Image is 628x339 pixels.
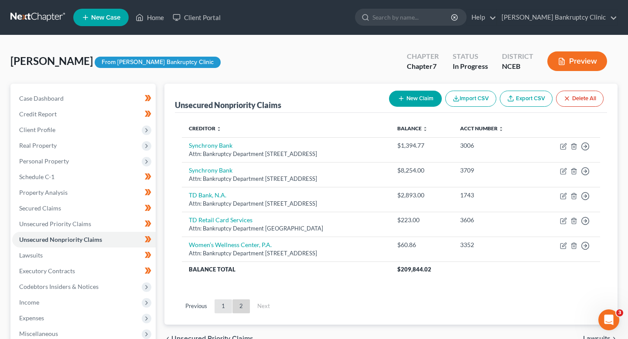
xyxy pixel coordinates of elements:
[460,166,527,175] div: 3709
[502,61,533,71] div: NCEB
[460,216,527,224] div: 3606
[19,314,44,322] span: Expenses
[95,57,221,68] div: From [PERSON_NAME] Bankruptcy Clinic
[453,51,488,61] div: Status
[175,100,281,110] div: Unsecured Nonpriority Claims
[19,251,43,259] span: Lawsuits
[397,191,446,200] div: $2,893.00
[168,10,225,25] a: Client Portal
[19,142,57,149] span: Real Property
[12,200,156,216] a: Secured Claims
[12,263,156,279] a: Executory Contracts
[91,14,120,21] span: New Case
[460,141,527,150] div: 3006
[10,54,93,67] span: [PERSON_NAME]
[12,216,156,232] a: Unsecured Priority Claims
[397,166,446,175] div: $8,254.00
[19,157,69,165] span: Personal Property
[232,299,250,313] a: 2
[616,309,623,316] span: 3
[467,10,496,25] a: Help
[12,247,156,263] a: Lawsuits
[189,142,232,149] a: Synchrony Bank
[372,9,452,25] input: Search by name...
[498,126,504,132] i: unfold_more
[19,204,61,212] span: Secured Claims
[12,185,156,200] a: Property Analysis
[397,141,446,150] div: $1,394.77
[189,191,226,199] a: TD Bank, N.A.
[189,150,383,158] div: Attn: Bankruptcy Department [STREET_ADDRESS]
[407,51,439,61] div: Chapter
[178,299,214,313] a: Previous
[12,232,156,247] a: Unsecured Nonpriority Claims
[12,91,156,106] a: Case Dashboard
[556,91,604,107] button: Delete All
[189,200,383,208] div: Attn: Bankruptcy Department [STREET_ADDRESS]
[547,51,607,71] button: Preview
[19,267,75,275] span: Executory Contracts
[407,61,439,71] div: Chapter
[19,126,55,133] span: Client Profile
[131,10,168,25] a: Home
[189,175,383,183] div: Attn: Bankruptcy Department [STREET_ADDRESS]
[182,261,390,277] th: Balance Total
[189,216,253,224] a: TD Retail Card Services
[189,249,383,258] div: Attn: Bankruptcy Department [STREET_ADDRESS]
[460,241,527,249] div: 3352
[189,125,222,132] a: Creditor unfold_more
[423,126,428,132] i: unfold_more
[19,236,102,243] span: Unsecured Nonpriority Claims
[19,220,91,227] span: Unsecured Priority Claims
[500,91,553,107] a: Export CSV
[19,330,58,337] span: Miscellaneous
[497,10,617,25] a: [PERSON_NAME] Bankruptcy Clinic
[19,298,39,306] span: Income
[502,51,533,61] div: District
[19,110,57,118] span: Credit Report
[215,299,232,313] a: 1
[445,91,496,107] button: Import CSV
[189,224,383,233] div: Attn: Bankruptcy Department [GEOGRAPHIC_DATA]
[389,91,442,107] button: New Claim
[460,125,504,132] a: Acct Number unfold_more
[460,191,527,200] div: 1743
[453,61,488,71] div: In Progress
[397,266,431,273] span: $209,844.02
[19,173,55,180] span: Schedule C-1
[12,169,156,185] a: Schedule C-1
[19,95,64,102] span: Case Dashboard
[216,126,222,132] i: unfold_more
[397,216,446,224] div: $223.00
[397,125,428,132] a: Balance unfold_more
[189,166,232,174] a: Synchrony Bank
[19,283,99,290] span: Codebtors Insiders & Notices
[189,241,272,248] a: Women’s Wellness Center, P.A.
[598,309,619,330] iframe: Intercom live chat
[397,241,446,249] div: $60.86
[433,62,437,70] span: 7
[19,189,68,196] span: Property Analysis
[12,106,156,122] a: Credit Report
